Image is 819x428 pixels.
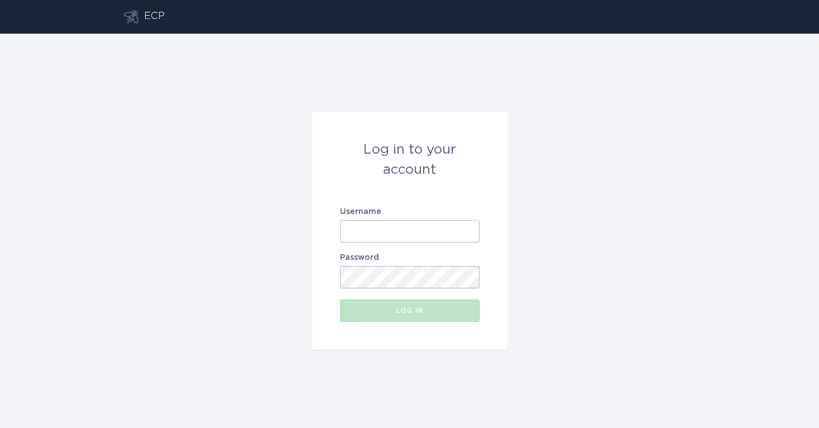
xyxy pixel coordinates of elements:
[340,254,480,261] label: Password
[340,208,480,216] label: Username
[340,299,480,322] button: Log in
[144,10,165,23] div: ECP
[340,140,480,180] div: Log in to your account
[346,307,474,314] div: Log in
[124,10,138,23] button: Go to dashboard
